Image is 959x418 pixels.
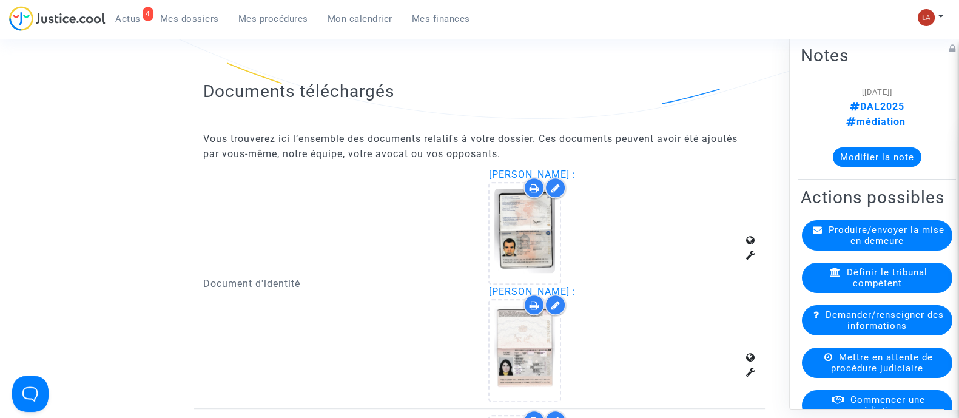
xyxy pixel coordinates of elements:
img: 3f9b7d9779f7b0ffc2b90d026f0682a9 [918,9,935,26]
span: [PERSON_NAME] : [488,286,575,297]
span: Vous trouverez ici l’ensemble des documents relatifs à votre dossier. Ces documents peuvent avoir... [203,133,738,160]
iframe: Help Scout Beacon - Open [12,376,49,412]
h2: Notes [801,44,954,66]
a: Mes finances [402,10,480,28]
img: jc-logo.svg [9,6,106,31]
span: Produire/envoyer la mise en demeure [829,224,944,246]
a: Mes dossiers [150,10,229,28]
span: Actus [115,13,141,24]
div: 4 [143,7,153,21]
span: [PERSON_NAME] : [488,169,575,180]
span: [[DATE]] [862,87,892,96]
span: Mes finances [412,13,470,24]
p: Document d'identité [203,276,471,291]
span: Mettre en attente de procédure judiciaire [831,351,933,373]
span: Mon calendrier [328,13,392,24]
button: Modifier la note [833,147,921,166]
span: Mes procédures [238,13,308,24]
h2: Documents téléchargés [203,81,756,102]
span: Définir le tribunal compétent [847,266,927,288]
span: médiation [846,115,906,127]
a: Mes procédures [229,10,318,28]
span: Commencer une médiation [850,394,925,416]
span: Demander/renseigner des informations [826,309,944,331]
span: DAL2025 [850,100,904,112]
a: Mon calendrier [318,10,402,28]
h2: Actions possibles [801,186,954,207]
a: 4Actus [106,10,150,28]
span: Mes dossiers [160,13,219,24]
